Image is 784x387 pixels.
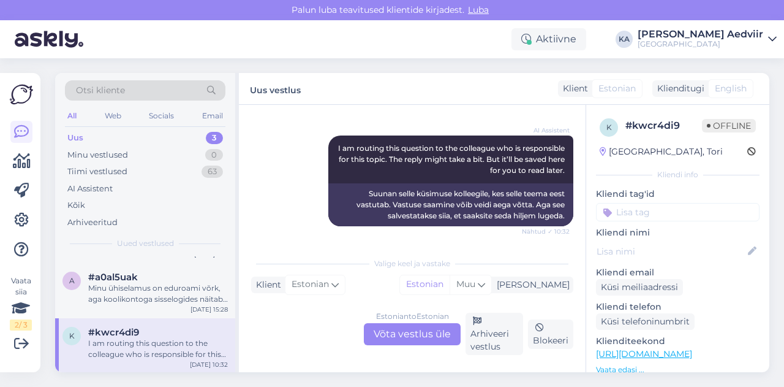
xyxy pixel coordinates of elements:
[67,166,127,178] div: Tiimi vestlused
[638,39,763,49] div: [GEOGRAPHIC_DATA]
[146,108,176,124] div: Socials
[328,183,573,226] div: Suunan selle küsimuse kolleegile, kes selle teema eest vastutab. Vastuse saamine võib veidi aega ...
[206,132,223,144] div: 3
[606,123,612,132] span: k
[67,216,118,229] div: Arhiveeritud
[69,276,75,285] span: a
[10,83,33,106] img: Askly Logo
[190,360,228,369] div: [DATE] 10:32
[251,258,573,269] div: Valige keel ja vastake
[88,272,138,283] span: #a0al5uak
[715,82,747,95] span: English
[558,82,588,95] div: Klient
[625,118,702,133] div: # kwcr4di9
[596,203,759,221] input: Lisa tag
[596,348,692,359] a: [URL][DOMAIN_NAME]
[400,275,450,294] div: Estonian
[376,311,449,322] div: Estonian to Estonian
[596,364,759,375] p: Vaata edasi ...
[596,279,683,296] div: Küsi meiliaadressi
[205,149,223,161] div: 0
[190,305,228,314] div: [DATE] 15:28
[117,238,174,249] span: Uued vestlused
[528,320,573,349] div: Blokeeri
[88,327,139,338] span: #kwcr4di9
[596,226,759,239] p: Kliendi nimi
[69,331,75,340] span: k
[88,338,228,360] div: I am routing this question to the colleague who is responsible for this topic. The reply might ta...
[102,108,124,124] div: Web
[616,31,633,48] div: KA
[596,313,695,330] div: Küsi telefoninumbrit
[10,275,32,331] div: Vaata siia
[67,149,128,161] div: Minu vestlused
[10,320,32,331] div: 2 / 3
[364,323,461,345] div: Võta vestlus üle
[522,227,570,236] span: Nähtud ✓ 10:32
[251,278,281,291] div: Klient
[597,245,745,258] input: Lisa nimi
[638,29,763,39] div: [PERSON_NAME] Aedviir
[338,144,567,175] span: I am routing this question to the colleague who is responsible for this topic. The reply might ta...
[596,169,759,180] div: Kliendi info
[511,28,586,50] div: Aktiivne
[596,266,759,279] p: Kliendi email
[67,183,113,195] div: AI Assistent
[456,278,475,289] span: Muu
[67,132,83,144] div: Uus
[67,199,85,212] div: Kõik
[596,335,759,348] p: Klienditeekond
[524,126,570,135] span: AI Assistent
[652,82,704,95] div: Klienditugi
[200,108,225,124] div: Email
[202,166,223,178] div: 63
[466,313,523,355] div: Arhiveeri vestlus
[492,278,570,291] div: [PERSON_NAME]
[596,188,759,201] p: Kliendi tag'id
[638,29,777,49] a: [PERSON_NAME] Aedviir[GEOGRAPHIC_DATA]
[598,82,636,95] span: Estonian
[600,145,723,158] div: [GEOGRAPHIC_DATA], Tori
[76,84,125,97] span: Otsi kliente
[65,108,79,124] div: All
[596,301,759,313] p: Kliendi telefon
[250,80,301,97] label: Uus vestlus
[292,278,329,291] span: Estonian
[464,4,492,15] span: Luba
[88,283,228,305] div: Minu ühiselamus on eduroami võrk, aga koolikontoga sisselogides näitab [PERSON_NAME] wifi [PERSON...
[702,119,756,132] span: Offline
